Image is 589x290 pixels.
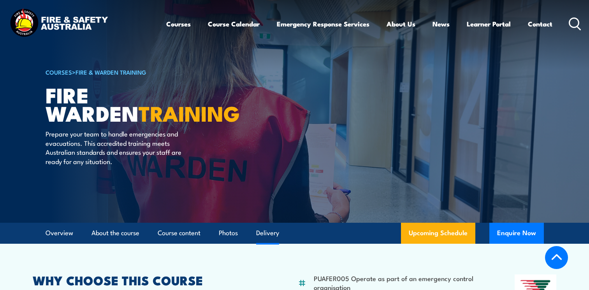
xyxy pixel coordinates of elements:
a: Delivery [256,223,279,243]
a: Fire & Warden Training [76,68,146,76]
a: Course Calendar [208,14,260,34]
a: Contact [528,14,552,34]
a: About Us [387,14,415,34]
a: COURSES [46,68,72,76]
h2: WHY CHOOSE THIS COURSE [33,274,260,285]
a: News [433,14,450,34]
strong: TRAINING [139,96,240,129]
h6: > [46,67,238,77]
a: Emergency Response Services [277,14,369,34]
a: Upcoming Schedule [401,223,475,244]
a: Photos [219,223,238,243]
a: Courses [166,14,191,34]
a: Course content [158,223,200,243]
a: About the course [91,223,139,243]
button: Enquire Now [489,223,544,244]
a: Learner Portal [467,14,511,34]
a: Overview [46,223,73,243]
p: Prepare your team to handle emergencies and evacuations. This accredited training meets Australia... [46,129,188,166]
h1: Fire Warden [46,86,238,122]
